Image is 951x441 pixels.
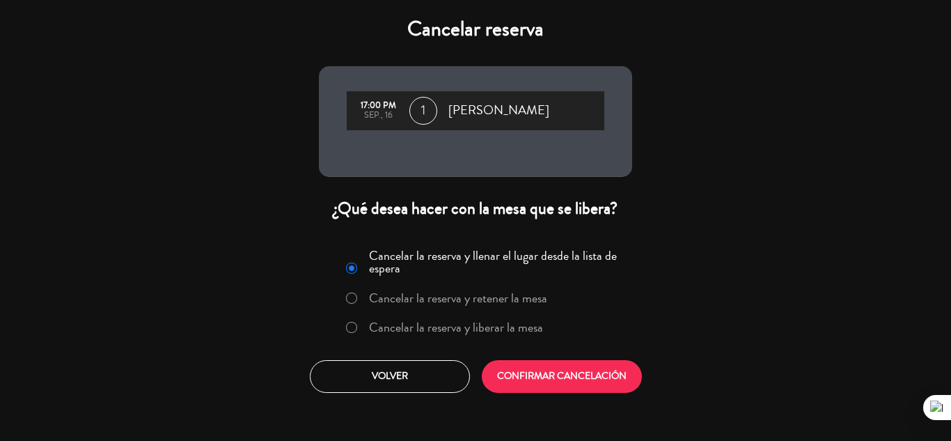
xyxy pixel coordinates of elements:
[369,292,547,304] label: Cancelar la reserva y retener la mesa
[369,321,543,334] label: Cancelar la reserva y liberar la mesa
[354,111,402,121] div: sep., 16
[448,100,549,121] span: [PERSON_NAME]
[310,360,470,393] button: Volver
[409,97,437,125] span: 1
[482,360,642,393] button: CONFIRMAR CANCELACIÓN
[369,249,624,274] label: Cancelar la reserva y llenar el lugar desde la lista de espera
[354,101,402,111] div: 17:00 PM
[319,17,632,42] h4: Cancelar reserva
[319,198,632,219] div: ¿Qué desea hacer con la mesa que se libera?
